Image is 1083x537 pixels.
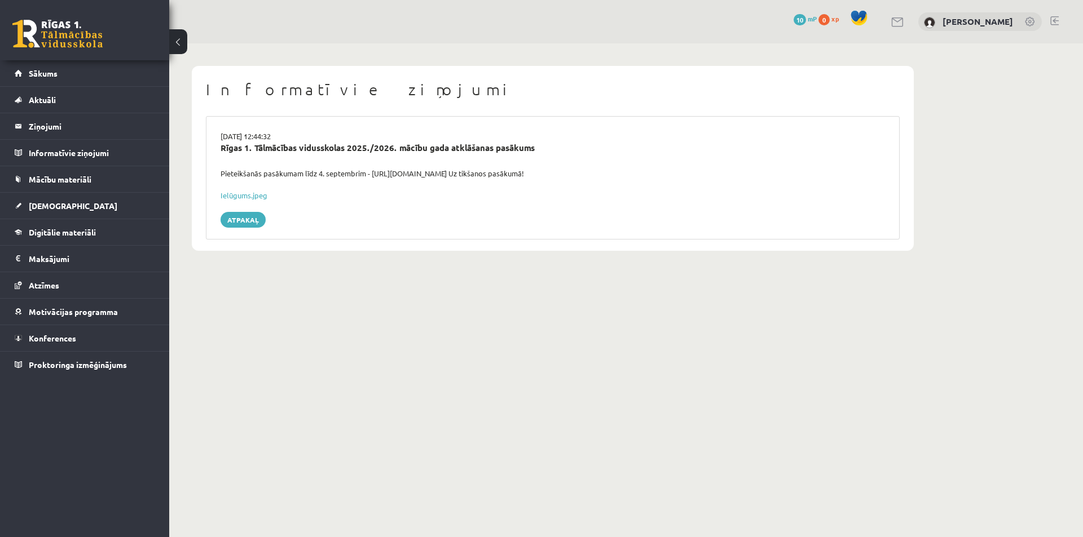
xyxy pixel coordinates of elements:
a: [DEMOGRAPHIC_DATA] [15,193,155,219]
span: Proktoringa izmēģinājums [29,360,127,370]
span: Konferences [29,333,76,343]
a: Aktuāli [15,87,155,113]
span: [DEMOGRAPHIC_DATA] [29,201,117,211]
div: Pieteikšanās pasākumam līdz 4. septembrim - [URL][DOMAIN_NAME] Uz tikšanos pasākumā! [212,168,893,179]
a: Motivācijas programma [15,299,155,325]
legend: Maksājumi [29,246,155,272]
a: Atzīmes [15,272,155,298]
span: Aktuāli [29,95,56,105]
span: xp [831,14,839,23]
a: Konferences [15,325,155,351]
a: Atpakaļ [221,212,266,228]
img: Kirils Bondarevs [924,17,935,28]
h1: Informatīvie ziņojumi [206,80,900,99]
span: Sākums [29,68,58,78]
a: Ielūgums.jpeg [221,190,267,200]
span: Motivācijas programma [29,307,118,317]
a: Maksājumi [15,246,155,272]
a: 0 xp [818,14,844,23]
span: Digitālie materiāli [29,227,96,237]
span: Mācību materiāli [29,174,91,184]
span: Atzīmes [29,280,59,290]
a: 10 mP [794,14,817,23]
span: mP [808,14,817,23]
a: Sākums [15,60,155,86]
a: Rīgas 1. Tālmācības vidusskola [12,20,103,48]
legend: Ziņojumi [29,113,155,139]
a: Digitālie materiāli [15,219,155,245]
div: [DATE] 12:44:32 [212,131,893,142]
span: 0 [818,14,830,25]
span: 10 [794,14,806,25]
a: Ziņojumi [15,113,155,139]
a: Proktoringa izmēģinājums [15,352,155,378]
a: Mācību materiāli [15,166,155,192]
legend: Informatīvie ziņojumi [29,140,155,166]
a: Informatīvie ziņojumi [15,140,155,166]
div: Rīgas 1. Tālmācības vidusskolas 2025./2026. mācību gada atklāšanas pasākums [221,141,885,154]
a: [PERSON_NAME] [943,16,1013,27]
